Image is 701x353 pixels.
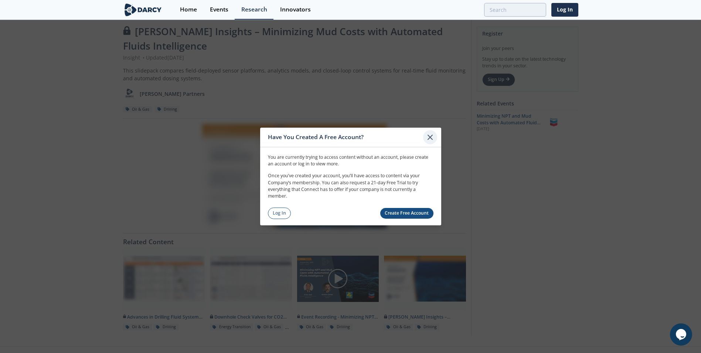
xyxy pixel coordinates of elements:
[380,208,433,219] a: Create Free Account
[268,130,423,144] div: Have You Created A Free Account?
[123,3,163,16] img: logo-wide.svg
[280,7,311,13] div: Innovators
[551,3,578,17] a: Log In
[670,323,694,346] iframe: chat widget
[484,3,546,17] input: Advanced Search
[180,7,197,13] div: Home
[268,154,433,167] p: You are currently trying to access content without an account, please create an account or log in...
[268,208,291,219] a: Log In
[268,172,433,200] p: Once you’ve created your account, you’ll have access to content via your Company’s membership. Yo...
[241,7,267,13] div: Research
[210,7,228,13] div: Events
